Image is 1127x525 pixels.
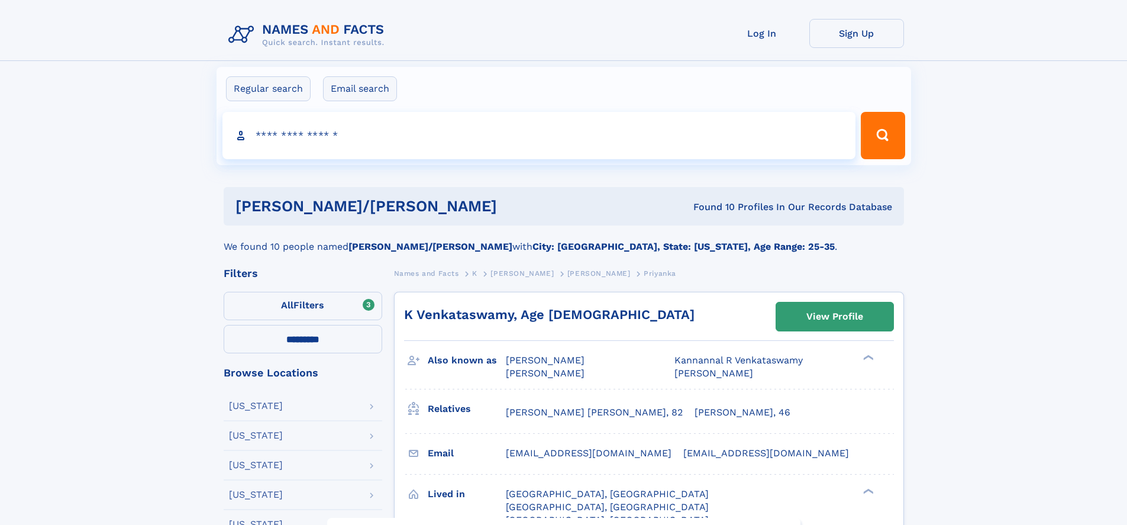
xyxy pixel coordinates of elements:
a: [PERSON_NAME] [490,266,554,281]
button: Search Button [861,112,905,159]
span: [PERSON_NAME] [490,269,554,278]
input: search input [222,112,856,159]
div: Browse Locations [224,368,382,378]
a: View Profile [776,302,893,331]
span: [PERSON_NAME] [674,368,753,379]
b: City: [GEOGRAPHIC_DATA], State: [US_STATE], Age Range: 25-35 [532,241,835,252]
b: [PERSON_NAME]/[PERSON_NAME] [348,241,512,252]
span: [PERSON_NAME] [506,368,585,379]
h3: Lived in [428,484,506,504]
a: Names and Facts [394,266,459,281]
div: [US_STATE] [229,460,283,470]
a: Log In [715,19,809,48]
span: Kannannal R Venkataswamy [674,355,803,366]
span: [PERSON_NAME] [567,269,631,278]
label: Email search [323,76,397,101]
h3: Email [428,443,506,463]
label: Regular search [226,76,311,101]
img: Logo Names and Facts [224,19,394,51]
h3: Relatives [428,399,506,419]
div: ❯ [860,487,874,495]
span: Priyanka [644,269,676,278]
div: View Profile [806,303,863,330]
span: [GEOGRAPHIC_DATA], [GEOGRAPHIC_DATA] [506,501,709,513]
a: [PERSON_NAME], 46 [695,406,790,419]
a: K Venkataswamy, Age [DEMOGRAPHIC_DATA] [404,307,695,322]
div: [US_STATE] [229,490,283,500]
span: K [472,269,477,278]
div: Found 10 Profiles In Our Records Database [595,201,892,214]
div: ❯ [860,354,874,362]
span: [EMAIL_ADDRESS][DOMAIN_NAME] [683,447,849,459]
a: [PERSON_NAME] [567,266,631,281]
div: [US_STATE] [229,401,283,411]
a: [PERSON_NAME] [PERSON_NAME], 82 [506,406,683,419]
div: [US_STATE] [229,431,283,440]
span: [GEOGRAPHIC_DATA], [GEOGRAPHIC_DATA] [506,488,709,500]
h3: Also known as [428,350,506,371]
div: Filters [224,268,382,279]
span: [PERSON_NAME] [506,355,585,366]
a: K [472,266,477,281]
span: All [281,299,293,311]
div: We found 10 people named with . [224,226,904,254]
span: [EMAIL_ADDRESS][DOMAIN_NAME] [506,447,671,459]
h1: [PERSON_NAME]/[PERSON_NAME] [235,199,595,214]
a: Sign Up [809,19,904,48]
label: Filters [224,292,382,320]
